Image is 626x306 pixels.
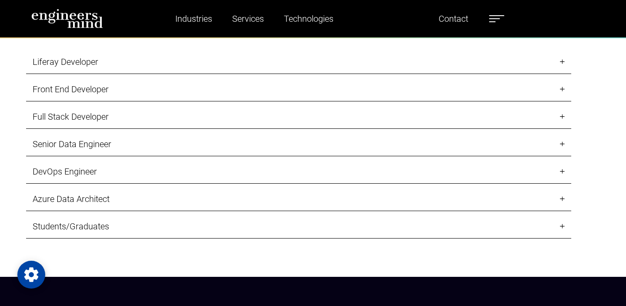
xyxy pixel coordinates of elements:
[31,9,103,28] img: logo
[26,50,571,74] a: Liferay Developer
[435,9,472,29] a: Contact
[172,9,216,29] a: Industries
[26,132,571,156] a: Senior Data Engineer
[26,187,571,211] a: Azure Data Architect
[26,77,571,101] a: Front End Developer
[280,9,337,29] a: Technologies
[26,215,571,239] a: Students/Graduates
[26,105,571,129] a: Full Stack Developer
[26,160,571,184] a: DevOps Engineer
[229,9,267,29] a: Services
